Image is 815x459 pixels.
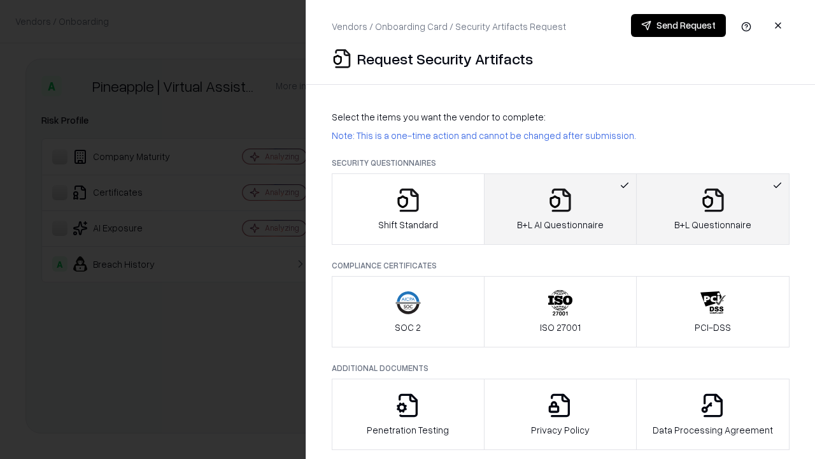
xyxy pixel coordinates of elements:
[653,423,773,437] p: Data Processing Agreement
[332,363,790,374] p: Additional Documents
[484,276,637,347] button: ISO 27001
[531,423,590,437] p: Privacy Policy
[636,173,790,245] button: B+L Questionnaire
[695,321,731,334] p: PCI-DSS
[332,379,485,450] button: Penetration Testing
[332,110,790,124] p: Select the items you want the vendor to complete:
[674,218,751,231] p: B+L Questionnaire
[395,321,421,334] p: SOC 2
[636,276,790,347] button: PCI-DSS
[631,14,726,37] button: Send Request
[332,260,790,271] p: Compliance Certificates
[332,276,485,347] button: SOC 2
[540,321,581,334] p: ISO 27001
[332,129,790,142] p: Note: This is a one-time action and cannot be changed after submission.
[332,173,485,245] button: Shift Standard
[636,379,790,450] button: Data Processing Agreement
[367,423,449,437] p: Penetration Testing
[357,48,533,69] p: Request Security Artifacts
[332,157,790,168] p: Security Questionnaires
[484,379,637,450] button: Privacy Policy
[484,173,637,245] button: B+L AI Questionnaire
[517,218,604,231] p: B+L AI Questionnaire
[332,20,566,33] p: Vendors / Onboarding Card / Security Artifacts Request
[378,218,438,231] p: Shift Standard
